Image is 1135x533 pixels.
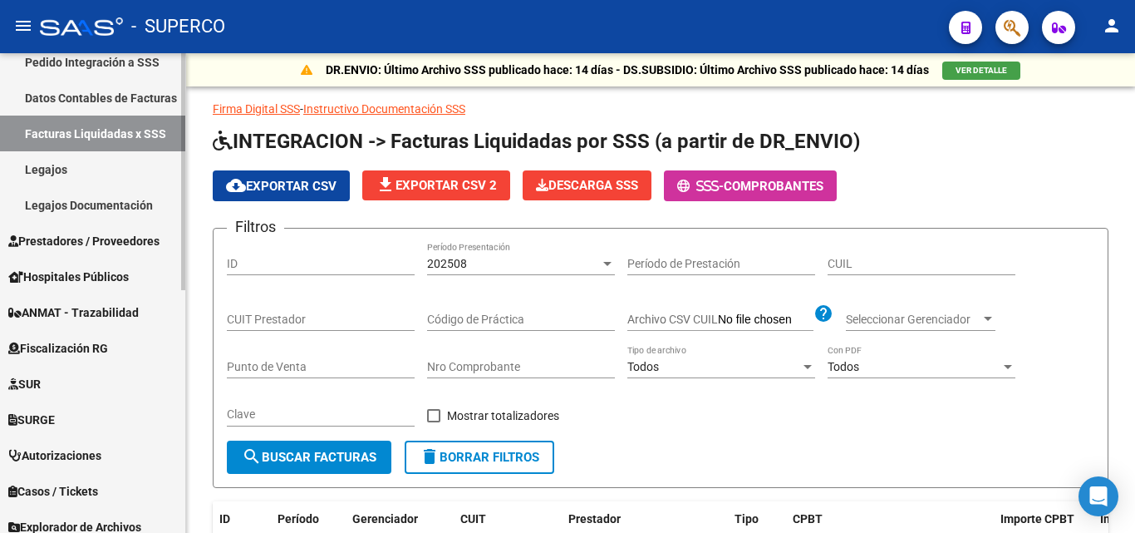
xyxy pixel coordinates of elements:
[362,170,510,200] button: Exportar CSV 2
[677,179,724,194] span: -
[427,257,467,270] span: 202508
[420,447,440,466] mat-icon: delete
[627,360,659,373] span: Todos
[226,179,337,194] span: Exportar CSV
[568,512,621,526] span: Prestador
[303,102,465,116] a: Instructivo Documentación SSS
[420,450,539,465] span: Borrar Filtros
[213,102,300,116] a: Firma Digital SSS
[664,170,837,201] button: -Comprobantes
[213,130,860,153] span: INTEGRACION -> Facturas Liquidadas por SSS (a partir de DR_ENVIO)
[1078,476,1118,516] div: Open Intercom Messenger
[8,304,139,322] span: ANMAT - Trazabilidad
[523,170,651,201] app-download-masive: Descarga masiva de comprobantes (adjuntos)
[8,447,101,465] span: Autorizaciones
[131,8,225,45] span: - SUPERCO
[352,512,418,526] span: Gerenciador
[376,175,396,195] mat-icon: file_download
[942,62,1020,80] button: VER DETALLE
[724,179,823,194] span: Comprobantes
[227,215,284,239] h3: Filtros
[828,360,859,373] span: Todos
[213,170,350,201] button: Exportar CSV
[627,313,718,326] span: Archivo CSV CUIL
[227,441,391,474] button: Buscar Facturas
[846,313,980,327] span: Seleccionar Gerenciador
[242,450,376,465] span: Buscar Facturas
[8,268,129,286] span: Hospitales Públicos
[8,232,160,250] span: Prestadores / Proveedores
[213,100,1108,118] p: -
[1102,16,1122,36] mat-icon: person
[376,178,497,193] span: Exportar CSV 2
[326,61,929,79] p: DR.ENVIO: Último Archivo SSS publicado hace: 14 días - DS.SUBSIDIO: Último Archivo SSS publicado ...
[536,178,638,193] span: Descarga SSS
[8,411,55,429] span: SURGE
[1000,512,1074,526] span: Importe CPBT
[219,512,230,526] span: ID
[523,170,651,200] button: Descarga SSS
[405,441,554,474] button: Borrar Filtros
[226,175,246,195] mat-icon: cloud_download
[8,482,98,501] span: Casos / Tickets
[447,406,559,426] span: Mostrar totalizadores
[956,66,1007,75] span: VER DETALLE
[460,512,486,526] span: CUIT
[793,512,823,526] span: CPBT
[13,16,33,36] mat-icon: menu
[8,375,41,393] span: SUR
[8,339,108,358] span: Fiscalización RG
[242,447,262,466] mat-icon: search
[718,313,813,328] input: Archivo CSV CUIL
[813,304,833,323] mat-icon: help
